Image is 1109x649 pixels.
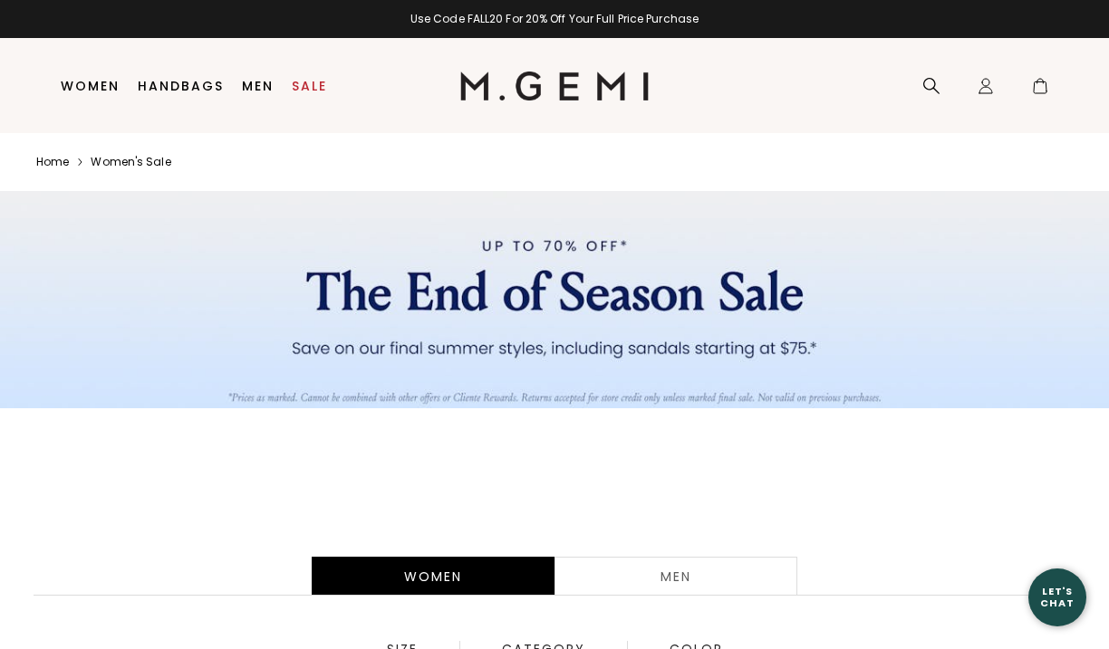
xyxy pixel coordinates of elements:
img: M.Gemi [460,72,650,100]
a: Sale [292,79,327,93]
a: Home [36,155,69,169]
div: Women [312,557,554,595]
div: Let's Chat [1028,586,1086,608]
a: Women [61,79,120,93]
a: Men [242,79,274,93]
a: Handbags [138,79,224,93]
a: Women's sale [91,155,170,169]
a: Men [554,557,797,595]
